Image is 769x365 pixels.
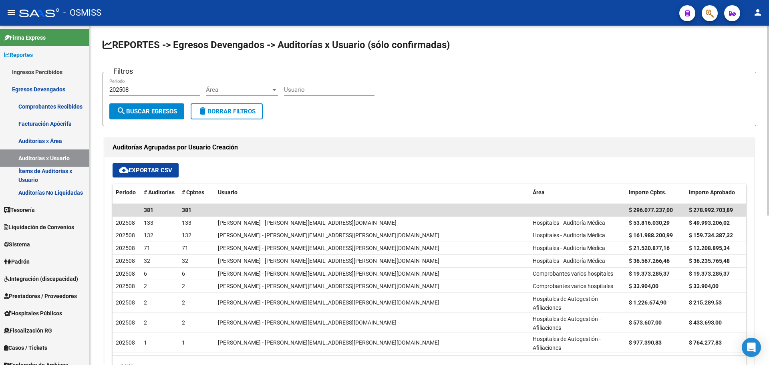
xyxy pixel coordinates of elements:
span: 202508 [116,299,135,306]
mat-icon: cloud_download [119,165,129,175]
span: [PERSON_NAME] - [PERSON_NAME][EMAIL_ADDRESS][PERSON_NAME][DOMAIN_NAME] [218,299,439,306]
span: - OSMISS [63,4,101,22]
button: Borrar Filtros [191,103,263,119]
span: 202508 [116,220,135,226]
span: # Auditorías [144,189,175,196]
datatable-header-cell: Importe Aprobado [686,184,746,201]
span: Área [206,86,271,93]
span: Buscar Egresos [117,108,177,115]
span: Prestadores / Proveedores [4,292,77,300]
span: 202508 [116,232,135,238]
strong: $ 764.277,83 [689,339,722,346]
datatable-header-cell: # Auditorías [141,184,179,201]
strong: $ 1.226.674,90 [629,299,666,306]
strong: $ 573.607,00 [629,319,662,326]
span: Usuario [218,189,238,196]
span: 381 [182,207,191,213]
span: Casos / Tickets [4,343,47,352]
span: Comprobantes varios hospitales [533,270,613,277]
span: Hospitales de Autogestión - Afiliaciones [533,316,601,331]
span: 202508 [116,245,135,251]
mat-icon: search [117,106,126,116]
span: 132 [182,232,191,238]
strong: $ 33.904,00 [689,283,719,289]
span: 133 [182,220,191,226]
strong: $ 433.693,00 [689,319,722,326]
strong: $ 161.988.200,99 [629,232,673,238]
span: Liquidación de Convenios [4,223,74,232]
button: Exportar CSV [113,163,179,177]
strong: $ 36.567.266,46 [629,258,670,264]
span: 133 [144,220,153,226]
span: Hospitales - Auditoría Médica [533,232,605,238]
button: Buscar Egresos [109,103,184,119]
span: [PERSON_NAME] - [PERSON_NAME][EMAIL_ADDRESS][PERSON_NAME][DOMAIN_NAME] [218,245,439,251]
span: 32 [182,258,188,264]
datatable-header-cell: Período [113,184,141,201]
datatable-header-cell: # Cpbtes [179,184,215,201]
span: Importe Aprobado [689,189,735,196]
div: Open Intercom Messenger [742,338,761,357]
span: 2 [182,319,185,326]
span: Hospitales - Auditoría Médica [533,220,605,226]
span: 202508 [116,258,135,264]
span: Área [533,189,545,196]
mat-icon: menu [6,8,16,17]
span: 202508 [116,283,135,289]
strong: $ 215.289,53 [689,299,722,306]
strong: $ 33.904,00 [629,283,658,289]
span: 2 [144,299,147,306]
strong: $ 49.993.206,02 [689,220,730,226]
span: REPORTES -> Egresos Devengados -> Auditorías x Usuario (sólo confirmadas) [103,39,450,50]
span: Reportes [4,50,33,59]
span: $ 296.077.237,00 [629,207,673,213]
strong: $ 977.390,83 [629,339,662,346]
datatable-header-cell: Importe Cpbts. [626,184,686,201]
span: Sistema [4,240,30,249]
span: Hospitales Públicos [4,309,62,318]
span: Firma Express [4,33,46,42]
mat-icon: person [753,8,763,17]
strong: $ 19.373.285,37 [629,270,670,277]
span: 202508 [116,319,135,326]
span: 2 [182,299,185,306]
span: 6 [144,270,147,277]
strong: $ 53.816.030,29 [629,220,670,226]
span: Padrón [4,257,30,266]
span: Hospitales - Auditoría Médica [533,245,605,251]
span: 71 [144,245,150,251]
span: $ 278.992.703,89 [689,207,733,213]
span: 1 [182,339,185,346]
span: Fiscalización RG [4,326,52,335]
span: 132 [144,232,153,238]
datatable-header-cell: Usuario [215,184,529,201]
span: [PERSON_NAME] - [PERSON_NAME][EMAIL_ADDRESS][DOMAIN_NAME] [218,319,397,326]
span: Hospitales de Autogestión - Afiliaciones [533,296,601,311]
span: Hospitales de Autogestión - Afiliaciones [533,336,601,351]
span: Hospitales - Auditoría Médica [533,258,605,264]
span: # Cpbtes [182,189,204,196]
span: 2 [144,283,147,289]
span: 6 [182,270,185,277]
span: [PERSON_NAME] - [PERSON_NAME][EMAIL_ADDRESS][PERSON_NAME][DOMAIN_NAME] [218,283,439,289]
span: 202508 [116,339,135,346]
span: Tesorería [4,206,35,214]
span: Borrar Filtros [198,108,256,115]
span: 71 [182,245,188,251]
strong: $ 19.373.285,37 [689,270,730,277]
span: Comprobantes varios hospitales [533,283,613,289]
strong: $ 12.208.895,34 [689,245,730,251]
span: Exportar CSV [119,167,172,174]
span: 32 [144,258,150,264]
span: [PERSON_NAME] - [PERSON_NAME][EMAIL_ADDRESS][PERSON_NAME][DOMAIN_NAME] [218,339,439,346]
span: 1 [144,339,147,346]
span: 202508 [116,270,135,277]
h1: Auditorías Agrupadas por Usuario Creación [113,141,746,154]
span: Importe Cpbts. [629,189,666,196]
span: [PERSON_NAME] - [PERSON_NAME][EMAIL_ADDRESS][PERSON_NAME][DOMAIN_NAME] [218,232,439,238]
span: 2 [144,319,147,326]
span: [PERSON_NAME] - [PERSON_NAME][EMAIL_ADDRESS][PERSON_NAME][DOMAIN_NAME] [218,270,439,277]
mat-icon: delete [198,106,207,116]
datatable-header-cell: Área [529,184,626,201]
span: Integración (discapacidad) [4,274,78,283]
